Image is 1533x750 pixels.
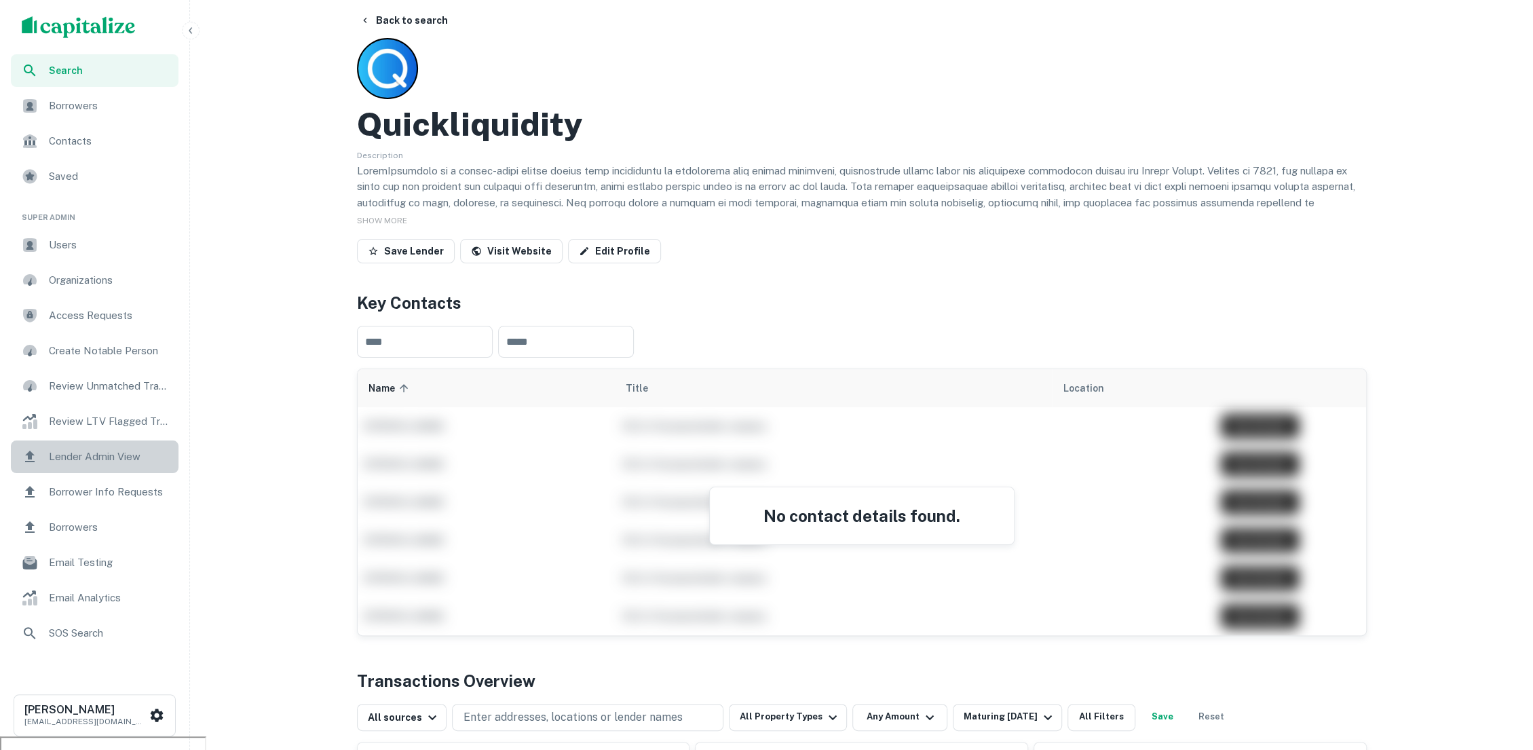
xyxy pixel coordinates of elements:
span: Saved [49,168,170,185]
p: [EMAIL_ADDRESS][DOMAIN_NAME] [24,715,147,728]
button: Maturing [DATE] [953,704,1062,731]
a: Visit Website [460,239,563,263]
span: Borrower Info Requests [49,484,170,500]
button: All Filters [1067,704,1135,731]
div: All sources [368,709,440,726]
span: Email Testing [49,555,170,571]
h6: [PERSON_NAME] [24,705,147,715]
span: Description [357,151,403,160]
span: Users [49,237,170,253]
span: Review LTV Flagged Transactions [49,413,170,430]
a: Organizations [11,264,178,297]
span: SOS Search [49,625,170,641]
button: Enter addresses, locations or lender names [452,704,723,731]
button: All sources [357,704,447,731]
a: Create Notable Person [11,335,178,367]
button: Save Lender [357,239,455,263]
iframe: Chat Widget [1465,641,1533,707]
button: [PERSON_NAME][EMAIL_ADDRESS][DOMAIN_NAME] [14,694,176,736]
a: Review LTV Flagged Transactions [11,405,178,438]
h2: Quickliquidity [357,105,583,144]
span: Borrowers [49,519,170,536]
h4: Transactions Overview [357,669,535,693]
span: SHOW MORE [357,216,407,225]
p: LoremIpsumdolo si a consec-adipi elitse doeius temp incididuntu la etdolorema aliq enimad minimve... [357,163,1367,259]
p: Enter addresses, locations or lender names [463,709,683,726]
button: Reset [1190,704,1233,731]
a: Saved [11,160,178,193]
span: Borrowers [49,98,170,114]
button: Any Amount [852,704,947,731]
span: Organizations [49,272,170,288]
a: Lender Admin View [11,440,178,473]
span: Email Analytics [49,590,170,606]
li: Super Admin [11,195,178,229]
button: Back to search [354,8,453,33]
a: SOS Search [11,617,178,650]
button: All Property Types [729,704,847,731]
a: Search [11,54,178,87]
a: Edit Profile [568,239,661,263]
h4: Key Contacts [357,290,1367,315]
a: Borrower Info Requests [11,476,178,508]
a: Users [11,229,178,261]
span: Review Unmatched Transactions [49,378,170,394]
div: Maturing [DATE] [964,709,1056,726]
a: Email Testing [11,546,178,579]
div: scrollable content [358,369,1366,635]
a: Contacts [11,125,178,157]
a: Borrowers [11,511,178,544]
img: capitalize-logo.png [22,16,136,38]
button: Save your search to get updates of matches that match your search criteria. [1141,704,1184,731]
a: Email Analytics [11,582,178,614]
span: Search [49,63,170,78]
span: Lender Admin View [49,449,170,465]
span: Access Requests [49,307,170,324]
a: Access Requests [11,299,178,332]
h4: No contact details found. [726,504,998,528]
span: Create Notable Person [49,343,170,359]
span: Contacts [49,133,170,149]
a: Borrowers [11,90,178,122]
a: Review Unmatched Transactions [11,370,178,402]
